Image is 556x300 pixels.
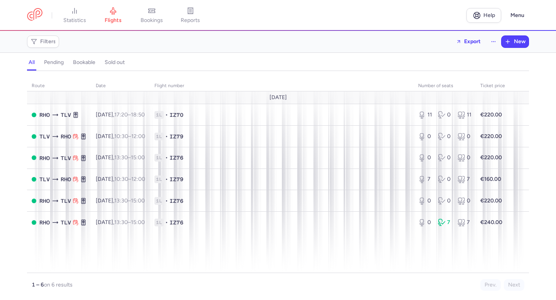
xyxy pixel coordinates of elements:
span: 1L [154,154,164,162]
time: 15:00 [131,219,145,226]
th: Flight number [150,80,414,92]
button: New [502,36,529,47]
div: 0 [418,154,432,162]
div: 0 [438,111,451,119]
div: 0 [438,154,451,162]
span: IZ76 [170,154,183,162]
span: • [165,133,168,140]
span: TLV [61,111,71,119]
strong: €160.00 [480,176,501,182]
time: 17:20 [114,111,128,118]
strong: €220.00 [480,154,502,161]
div: 0 [438,197,451,205]
div: 0 [418,219,432,226]
span: TLV [61,197,71,205]
span: 1L [154,111,164,119]
span: on 6 results [44,281,73,288]
span: • [165,219,168,226]
button: Menu [506,8,529,23]
span: New [514,39,525,45]
span: Filters [40,39,56,45]
h4: sold out [105,59,125,66]
time: 10:30 [114,133,128,140]
button: Export [451,35,486,48]
span: IZ79 [170,175,183,183]
button: Filters [27,36,59,47]
strong: €220.00 [480,111,502,118]
span: IZ70 [170,111,183,119]
span: 1L [154,133,164,140]
th: Ticket price [476,80,510,92]
button: Next [504,279,524,291]
span: 1L [154,175,164,183]
div: 0 [438,175,451,183]
a: reports [171,7,210,24]
span: – [114,176,145,182]
span: – [114,154,145,161]
time: 10:30 [114,176,128,182]
time: 15:00 [131,154,145,161]
strong: €220.00 [480,197,502,204]
span: flights [105,17,122,24]
strong: €220.00 [480,133,502,140]
span: TLV [39,132,50,141]
span: [DATE], [96,133,145,140]
time: 13:30 [114,219,128,226]
span: • [165,197,168,205]
div: 7 [438,219,451,226]
span: [DATE], [96,219,145,226]
span: [DATE], [96,176,145,182]
span: – [114,197,145,204]
span: 1L [154,219,164,226]
time: 12:00 [131,133,145,140]
span: reports [181,17,200,24]
span: TLV [61,218,71,227]
div: 0 [458,197,471,205]
div: 11 [418,111,432,119]
th: number of seats [414,80,476,92]
span: bookings [141,17,163,24]
span: RHO [39,154,50,162]
a: flights [94,7,132,24]
div: 0 [438,133,451,140]
span: IZ79 [170,133,183,140]
h4: pending [44,59,64,66]
span: IZ76 [170,219,183,226]
span: • [165,154,168,162]
time: 13:30 [114,154,128,161]
span: RHO [61,132,71,141]
div: 0 [458,133,471,140]
th: route [27,80,91,92]
span: – [114,133,145,140]
div: 0 [418,197,432,205]
time: 12:00 [131,176,145,182]
div: 0 [458,154,471,162]
div: 7 [458,219,471,226]
span: RHO [61,175,71,184]
span: Help [483,12,495,18]
span: statistics [63,17,86,24]
span: RHO [39,218,50,227]
div: 11 [458,111,471,119]
span: – [114,111,145,118]
time: 18:50 [131,111,145,118]
time: 13:30 [114,197,128,204]
span: TLV [39,175,50,184]
div: 7 [418,175,432,183]
time: 15:00 [131,197,145,204]
a: bookings [132,7,171,24]
h4: bookable [73,59,95,66]
th: date [91,80,150,92]
button: Prev. [480,279,501,291]
span: [DATE] [270,94,287,101]
span: RHO [39,111,50,119]
span: • [165,111,168,119]
h4: all [29,59,35,66]
div: 7 [458,175,471,183]
span: • [165,175,168,183]
strong: 1 – 6 [32,281,44,288]
span: RHO [39,197,50,205]
strong: €240.00 [480,219,502,226]
span: [DATE], [96,111,145,118]
span: – [114,219,145,226]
